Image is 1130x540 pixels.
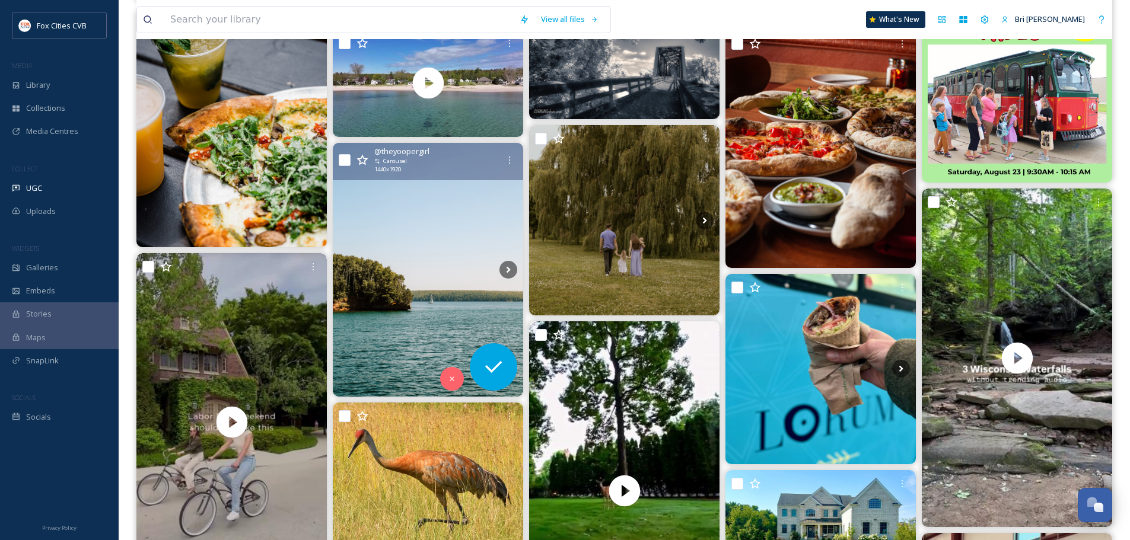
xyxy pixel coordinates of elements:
[26,206,56,217] span: Uploads
[725,30,916,268] img: Tonight’s dinner plans? A glass of vino and a slice (or three). 🍕 📍Harry's Pizza e Vino #elkhartl...
[374,165,401,174] span: 1440 x 1920
[26,411,51,423] span: Socials
[26,355,59,366] span: SnapLink
[12,164,37,173] span: COLLECT
[136,9,327,247] img: Eat outside while the season allows. You've been warned. . . . 🟡 Morning Glory on Baileys: 8a–1p ...
[26,285,55,296] span: Embeds
[995,8,1091,31] a: Bri [PERSON_NAME]
[529,125,720,315] img: A beautiful morning with this sweet family in one of my favorite spots 💜 Bubbles are ALWAYS a yes...
[535,8,604,31] a: View all files
[333,143,523,397] img: Some favorites from a family vacation to the Apostle Islands a few summers back ⛵️
[12,61,33,70] span: MEDIA
[26,126,78,137] span: Media Centres
[26,183,42,194] span: UGC
[1078,488,1112,522] button: Open Chat
[333,30,523,137] img: thumbnail
[19,20,31,31] img: images.png
[42,520,77,534] a: Privacy Policy
[26,103,65,114] span: Collections
[26,79,50,91] span: Library
[374,146,429,157] span: @ theyoopergirl
[725,274,916,464] img: ✨Whisk & Arrow Wednesday!! We will be there 11-2 for lunch!! Grab a Red Berries Tea Latte & a Dön...
[12,244,39,253] span: WIDGETS
[26,308,52,319] span: Stories
[1015,14,1085,24] span: Bri [PERSON_NAME]
[42,524,77,532] span: Privacy Policy
[922,188,1112,527] video: Send this to the person you want to chase waterfalls with. 🌊🥾 Northern Wisconsin is full of hidde...
[26,332,46,343] span: Maps
[26,262,58,273] span: Galleries
[922,188,1112,527] img: thumbnail
[12,393,36,402] span: SOCIALS
[383,157,407,165] span: Carousel
[164,7,514,33] input: Search your library
[866,11,925,28] a: What's New
[37,20,87,31] span: Fox Cities CVB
